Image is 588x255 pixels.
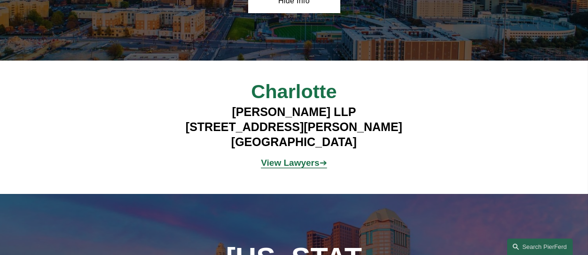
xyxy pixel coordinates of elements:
a: View Lawyers➔ [261,158,327,168]
strong: View Lawyers [261,158,319,168]
span: ➔ [261,158,327,168]
a: Search this site [507,239,573,255]
h4: [PERSON_NAME] LLP [STREET_ADDRESS][PERSON_NAME] [GEOGRAPHIC_DATA] [156,105,432,149]
span: Charlotte [251,80,337,102]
